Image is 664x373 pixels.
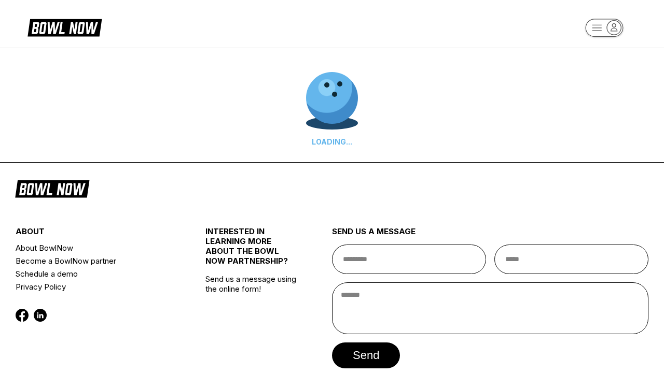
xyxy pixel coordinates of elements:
[332,226,648,245] div: send us a message
[306,137,358,146] div: LOADING...
[16,280,174,293] a: Privacy Policy
[332,342,400,368] button: send
[16,254,174,267] a: Become a BowlNow partner
[16,226,174,241] div: about
[205,226,300,274] div: INTERESTED IN LEARNING MORE ABOUT THE BOWL NOW PARTNERSHIP?
[16,267,174,280] a: Schedule a demo
[16,241,174,254] a: About BowlNow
